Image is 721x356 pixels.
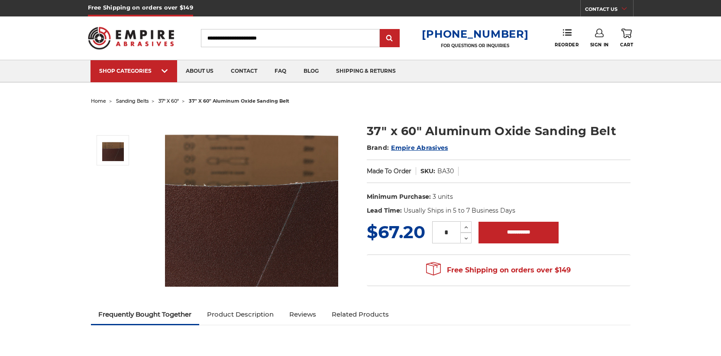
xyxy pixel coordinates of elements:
dt: Minimum Purchase: [367,192,431,201]
a: faq [266,60,295,82]
a: CONTACT US [585,4,633,16]
dt: Lead Time: [367,206,402,215]
a: home [91,98,106,104]
img: 37" x 60" Aluminum Oxide Sanding Belt [165,113,338,287]
img: Empire Abrasives [88,21,175,55]
a: Reorder [555,29,579,47]
a: Product Description [199,305,281,324]
a: Cart [620,29,633,48]
h1: 37" x 60" Aluminum Oxide Sanding Belt [367,123,630,139]
dd: Usually Ships in 5 to 7 Business Days [404,206,515,215]
span: 37" x 60" aluminum oxide sanding belt [189,98,289,104]
a: sanding belts [116,98,149,104]
span: Brand: [367,144,389,152]
a: blog [295,60,327,82]
span: Sign In [590,42,609,48]
p: FOR QUESTIONS OR INQUIRIES [422,43,528,49]
span: Reorder [555,42,579,48]
a: Related Products [324,305,397,324]
span: Free Shipping on orders over $149 [426,262,571,279]
dd: 3 units [433,192,453,201]
span: $67.20 [367,221,425,243]
a: 37" x 60" [158,98,179,104]
span: Made To Order [367,167,411,175]
a: contact [222,60,266,82]
input: Submit [381,30,398,47]
a: Reviews [281,305,324,324]
img: 37" x 60" Aluminum Oxide Sanding Belt [102,139,124,161]
a: Frequently Bought Together [91,305,200,324]
dd: BA30 [437,167,454,176]
a: [PHONE_NUMBER] [422,28,528,40]
div: SHOP CATEGORIES [99,68,168,74]
span: Cart [620,42,633,48]
a: about us [177,60,222,82]
a: Empire Abrasives [391,144,448,152]
dt: SKU: [420,167,435,176]
a: shipping & returns [327,60,404,82]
